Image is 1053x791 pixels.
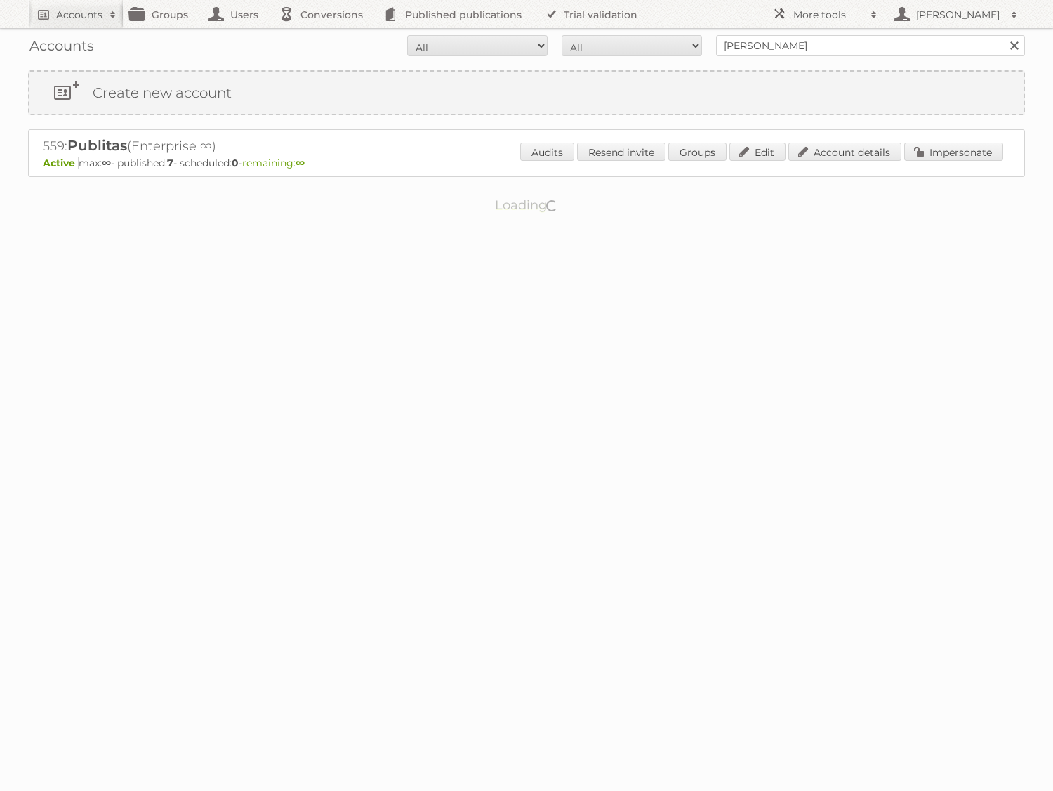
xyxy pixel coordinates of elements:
[451,191,603,219] p: Loading
[577,143,665,161] a: Resend invite
[904,143,1003,161] a: Impersonate
[913,8,1004,22] h2: [PERSON_NAME]
[788,143,901,161] a: Account details
[793,8,863,22] h2: More tools
[43,157,1010,169] p: max: - published: - scheduled: -
[242,157,305,169] span: remaining:
[29,72,1024,114] a: Create new account
[56,8,102,22] h2: Accounts
[296,157,305,169] strong: ∞
[668,143,727,161] a: Groups
[520,143,574,161] a: Audits
[43,137,534,155] h2: 559: (Enterprise ∞)
[67,137,127,154] span: Publitas
[729,143,786,161] a: Edit
[167,157,173,169] strong: 7
[232,157,239,169] strong: 0
[102,157,111,169] strong: ∞
[43,157,79,169] span: Active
